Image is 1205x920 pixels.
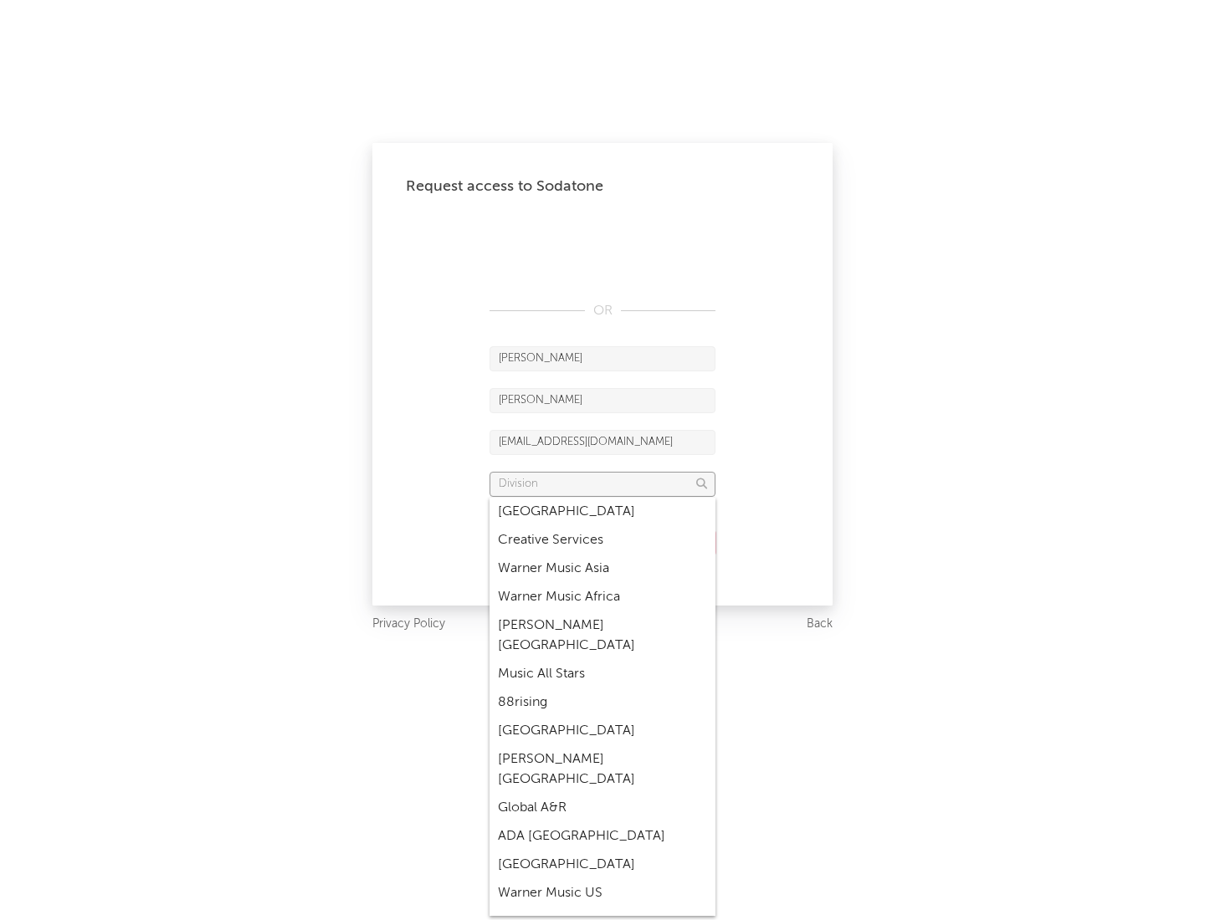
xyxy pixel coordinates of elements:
[490,688,715,717] div: 88rising
[490,822,715,851] div: ADA [GEOGRAPHIC_DATA]
[490,717,715,745] div: [GEOGRAPHIC_DATA]
[490,301,715,321] div: OR
[490,851,715,879] div: [GEOGRAPHIC_DATA]
[490,611,715,660] div: [PERSON_NAME] [GEOGRAPHIC_DATA]
[490,555,715,583] div: Warner Music Asia
[490,583,715,611] div: Warner Music Africa
[490,879,715,907] div: Warner Music US
[490,745,715,794] div: [PERSON_NAME] [GEOGRAPHIC_DATA]
[490,660,715,688] div: Music All Stars
[406,176,799,197] div: Request access to Sodatone
[807,614,833,635] a: Back
[490,388,715,413] input: Last Name
[490,472,715,497] input: Division
[490,430,715,455] input: Email
[372,614,445,635] a: Privacy Policy
[490,498,715,526] div: [GEOGRAPHIC_DATA]
[490,346,715,371] input: First Name
[490,526,715,555] div: Creative Services
[490,794,715,822] div: Global A&R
